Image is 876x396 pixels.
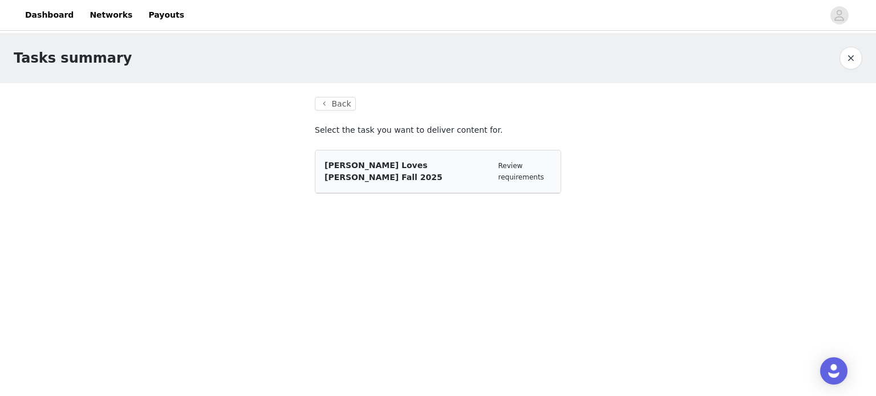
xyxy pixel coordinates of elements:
div: avatar [834,6,845,25]
button: Back [315,97,356,111]
a: Review requirements [498,162,544,181]
div: Open Intercom Messenger [820,357,847,385]
h1: Tasks summary [14,48,132,68]
span: [PERSON_NAME] Loves [PERSON_NAME] Fall 2025 [325,161,443,182]
a: Dashboard [18,2,80,28]
a: Networks [83,2,139,28]
p: Select the task you want to deliver content for. [315,124,561,136]
a: Payouts [141,2,191,28]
